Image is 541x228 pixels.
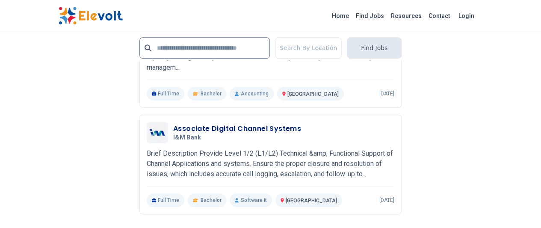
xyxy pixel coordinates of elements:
iframe: Chat Widget [498,187,541,228]
img: I&M Bank [149,124,166,141]
span: Bachelor [200,90,221,97]
p: [DATE] [379,90,394,97]
a: Login [453,7,479,24]
span: [GEOGRAPHIC_DATA] [286,198,337,204]
p: Brief Description Provide Level 1/2 (L1/L2) Technical &amp; Functional Support of Channel Applica... [147,148,394,179]
span: Bachelor [200,197,221,204]
a: I&M BankAssociate Digital Channel SystemsI&M BankBrief Description Provide Level 1/2 (L1/L2) Tech... [147,122,394,207]
img: Elevolt [59,7,123,25]
a: Resources [387,9,425,23]
p: Full Time [147,87,185,101]
span: I&M Bank [173,134,201,142]
button: Find Jobs [347,37,402,59]
p: [DATE] [379,197,394,204]
span: [GEOGRAPHIC_DATA] [287,91,339,97]
a: Home [328,9,352,23]
a: Contact [425,9,453,23]
p: Full Time [147,193,185,207]
p: Accounting [230,87,273,101]
p: Software It [230,193,272,207]
a: Find Jobs [352,9,387,23]
h3: Associate Digital Channel Systems [173,124,301,134]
